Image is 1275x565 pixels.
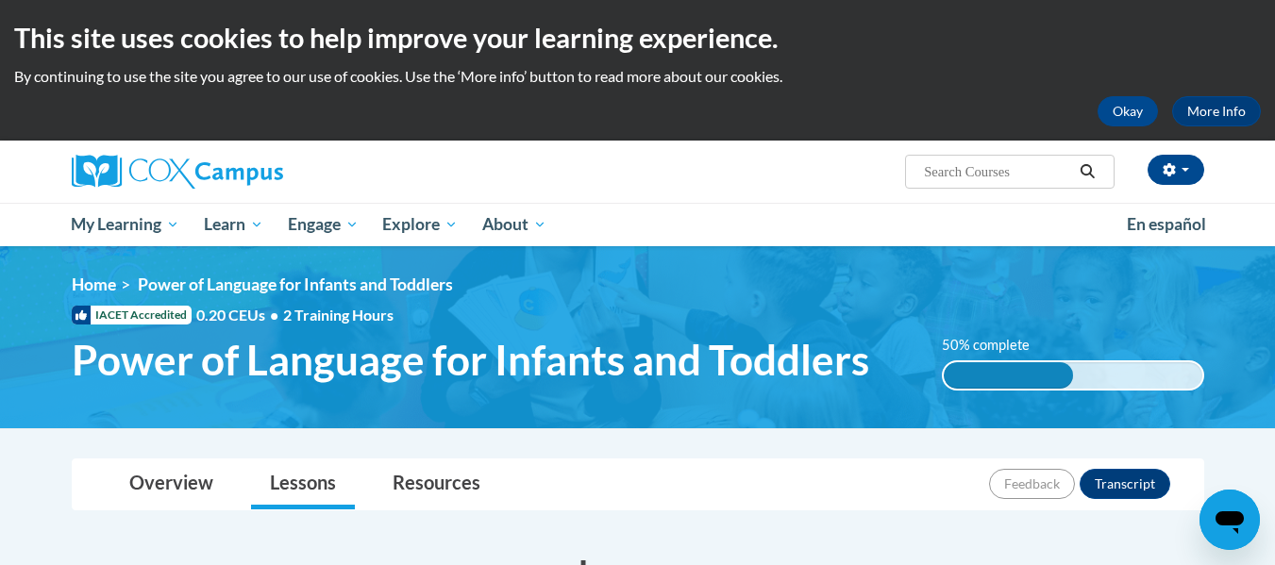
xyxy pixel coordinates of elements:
span: Learn [204,213,263,236]
button: Okay [1098,96,1158,126]
a: Lessons [251,459,355,509]
span: 2 Training Hours [283,306,394,324]
span: IACET Accredited [72,306,192,324]
input: Search Courses [922,160,1073,183]
img: Cox Campus [72,155,283,189]
span: 0.20 CEUs [196,305,283,325]
a: Learn [192,203,276,246]
span: Power of Language for Infants and Toddlers [72,335,869,385]
a: More Info [1172,96,1261,126]
span: Engage [288,213,359,236]
button: Feedback [989,469,1075,499]
a: Engage [276,203,371,246]
iframe: Button to launch messaging window [1200,490,1260,550]
a: Resources [374,459,499,509]
span: Power of Language for Infants and Toddlers [138,274,453,294]
a: My Learning [59,203,193,246]
a: En español [1115,205,1218,244]
h2: This site uses cookies to help improve your learning experience. [14,19,1261,57]
div: Main menu [43,203,1233,246]
a: Cox Campus [72,155,430,189]
label: 50% complete [942,335,1050,356]
button: Account Settings [1148,155,1204,185]
span: My Learning [71,213,179,236]
a: Overview [110,459,232,509]
p: By continuing to use the site you agree to our use of cookies. Use the ‘More info’ button to read... [14,66,1261,87]
a: Explore [370,203,470,246]
button: Search [1073,160,1101,183]
span: • [270,306,278,324]
span: About [482,213,546,236]
span: En español [1127,214,1206,234]
a: About [470,203,559,246]
span: Explore [382,213,458,236]
button: Transcript [1080,469,1170,499]
a: Home [72,274,116,294]
div: 50% complete [944,362,1073,389]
